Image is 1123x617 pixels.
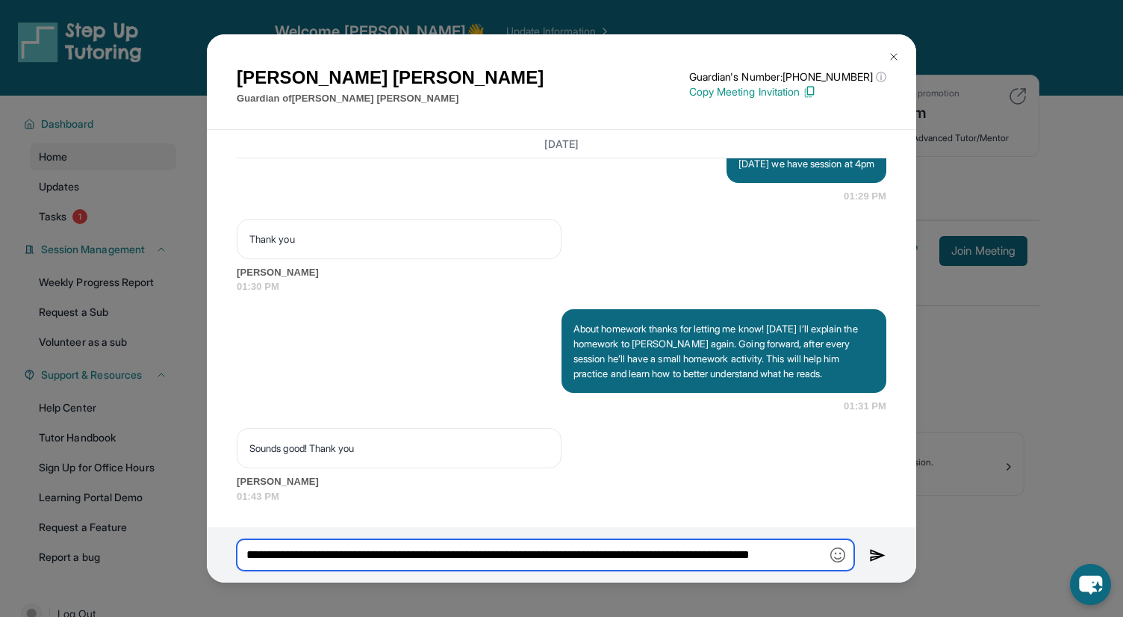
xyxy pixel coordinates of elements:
[844,189,886,204] span: 01:29 PM
[237,474,886,489] span: [PERSON_NAME]
[237,91,544,106] p: Guardian of [PERSON_NAME] [PERSON_NAME]
[237,265,886,280] span: [PERSON_NAME]
[876,69,886,84] span: ⓘ
[869,547,886,565] img: Send icon
[249,441,549,456] p: Sounds good! Thank you
[803,85,816,99] img: Copy Icon
[689,69,886,84] p: Guardian's Number: [PHONE_NUMBER]
[738,156,874,171] p: [DATE] we have session at 4pm
[830,548,845,562] img: Emoji
[1070,564,1111,605] button: chat-button
[573,321,874,381] p: About homework thanks for letting me know! [DATE] I’ll explain the homework to [PERSON_NAME] agai...
[689,84,886,99] p: Copy Meeting Invitation
[237,64,544,91] h1: [PERSON_NAME] [PERSON_NAME]
[844,399,886,414] span: 01:31 PM
[237,136,886,151] h3: [DATE]
[237,279,886,294] span: 01:30 PM
[237,489,886,504] span: 01:43 PM
[888,51,900,63] img: Close Icon
[249,232,549,247] p: Thank you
